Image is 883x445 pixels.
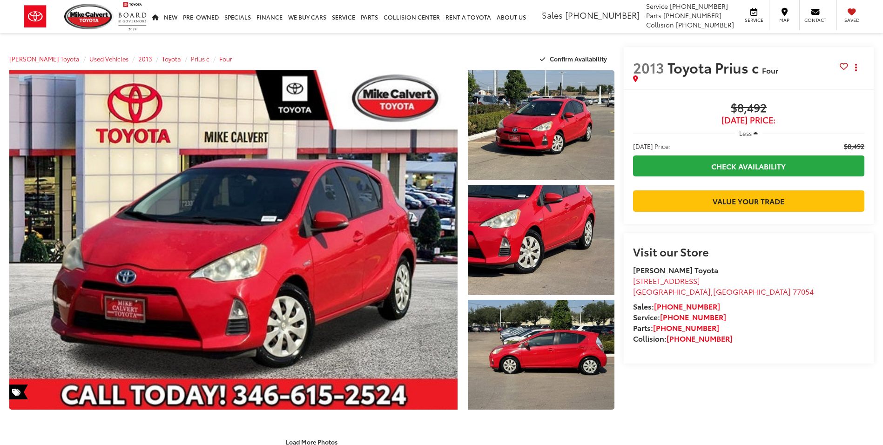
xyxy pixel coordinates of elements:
[663,11,721,20] span: [PHONE_NUMBER]
[5,68,462,411] img: 2013 Toyota Prius c Four
[535,51,614,67] button: Confirm Availability
[565,9,640,21] span: [PHONE_NUMBER]
[713,286,791,297] span: [GEOGRAPHIC_DATA]
[633,286,711,297] span: [GEOGRAPHIC_DATA]
[735,125,763,142] button: Less
[466,184,616,296] img: 2013 Toyota Prius c Four
[842,17,862,23] span: Saved
[633,301,720,311] strong: Sales:
[762,65,778,75] span: Four
[468,185,614,295] a: Expand Photo 2
[542,9,563,21] span: Sales
[550,54,607,63] span: Confirm Availability
[646,11,661,20] span: Parts
[633,245,864,257] h2: Visit our Store
[633,155,864,176] a: Check Availability
[855,64,857,71] span: dropdown dots
[468,70,614,180] a: Expand Photo 1
[633,275,700,286] span: [STREET_ADDRESS]
[739,129,752,137] span: Less
[633,322,719,333] strong: Parts:
[676,20,734,29] span: [PHONE_NUMBER]
[468,300,614,410] a: Expand Photo 3
[64,4,114,29] img: Mike Calvert Toyota
[848,59,864,75] button: Actions
[633,190,864,211] a: Value Your Trade
[646,1,668,11] span: Service
[653,322,719,333] a: [PHONE_NUMBER]
[633,101,864,115] span: $8,492
[844,142,864,151] span: $8,492
[660,311,726,322] a: [PHONE_NUMBER]
[646,20,674,29] span: Collision
[774,17,795,23] span: Map
[654,301,720,311] a: [PHONE_NUMBER]
[138,54,152,63] a: 2013
[9,54,80,63] a: [PERSON_NAME] Toyota
[633,333,733,344] strong: Collision:
[667,57,762,77] span: Toyota Prius c
[804,17,826,23] span: Contact
[466,69,616,181] img: 2013 Toyota Prius c Four
[670,1,728,11] span: [PHONE_NUMBER]
[633,275,814,297] a: [STREET_ADDRESS] [GEOGRAPHIC_DATA],[GEOGRAPHIC_DATA] 77054
[633,286,814,297] span: ,
[743,17,764,23] span: Service
[9,384,28,399] span: Special
[89,54,128,63] a: Used Vehicles
[9,70,458,410] a: Expand Photo 0
[633,142,670,151] span: [DATE] Price:
[191,54,209,63] a: Prius c
[667,333,733,344] a: [PHONE_NUMBER]
[793,286,814,297] span: 77054
[633,264,718,275] strong: [PERSON_NAME] Toyota
[162,54,181,63] a: Toyota
[633,311,726,322] strong: Service:
[633,115,864,125] span: [DATE] Price:
[466,299,616,411] img: 2013 Toyota Prius c Four
[633,57,664,77] span: 2013
[219,54,232,63] a: Four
